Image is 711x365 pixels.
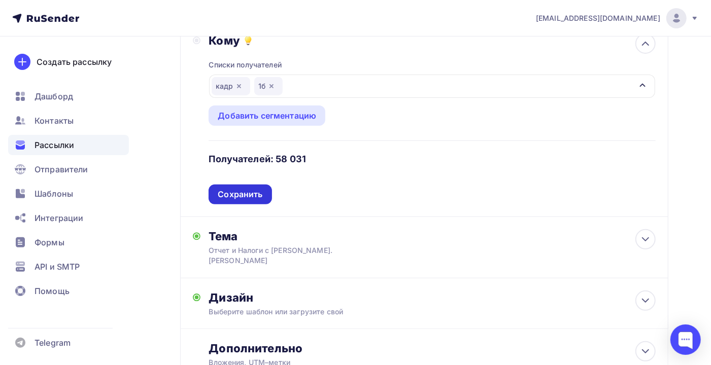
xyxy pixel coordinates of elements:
[8,184,129,204] a: Шаблоны
[35,212,83,224] span: Интеграции
[209,290,656,305] div: Дизайн
[8,111,129,131] a: Контакты
[209,153,306,165] h4: Получателей: 58 031
[37,56,112,68] div: Создать рассылку
[209,60,282,70] div: Списки получателей
[35,139,74,151] span: Рассылки
[35,337,71,349] span: Telegram
[218,109,316,122] div: Добавить сегментацию
[536,8,699,28] a: [EMAIL_ADDRESS][DOMAIN_NAME]
[8,135,129,155] a: Рассылки
[35,90,73,102] span: Дашборд
[8,232,129,252] a: Формы
[209,33,656,48] div: Кому
[209,307,611,317] div: Выберите шаблон или загрузите свой
[35,285,70,297] span: Помощь
[218,189,262,200] div: Сохранить
[209,245,389,266] div: Отчет и Налоги с [PERSON_NAME]. [PERSON_NAME]
[8,159,129,179] a: Отправители
[35,261,80,273] span: API и SMTP
[35,236,64,248] span: Формы
[536,13,660,23] span: [EMAIL_ADDRESS][DOMAIN_NAME]
[35,188,73,200] span: Шаблоны
[212,77,250,95] div: кадр
[209,229,409,243] div: Тема
[35,115,74,127] span: Контакты
[209,74,656,98] button: кадр1б
[8,86,129,106] a: Дашборд
[254,77,283,95] div: 1б
[35,163,88,175] span: Отправители
[209,341,656,355] div: Дополнительно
